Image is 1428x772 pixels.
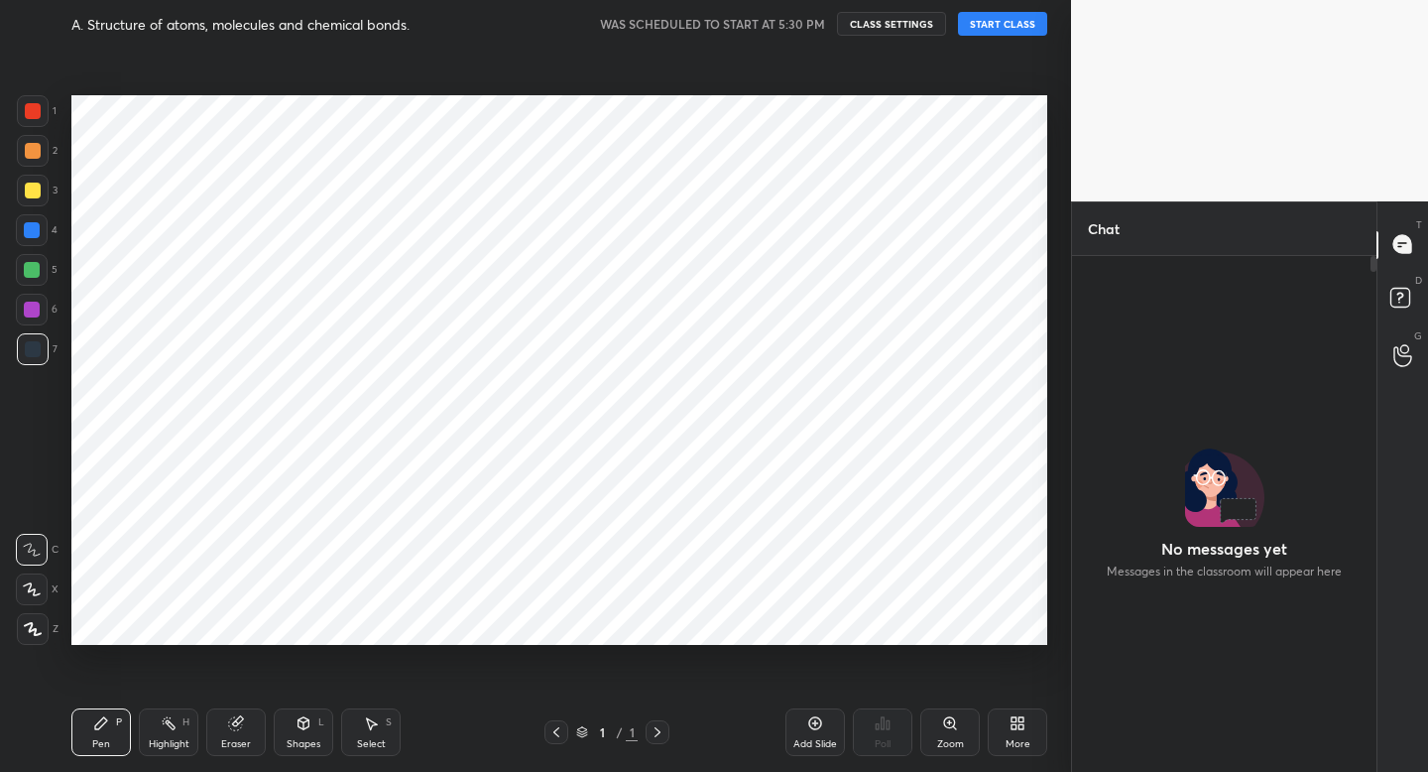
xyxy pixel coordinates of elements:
[92,739,110,749] div: Pen
[357,739,386,749] div: Select
[17,333,58,365] div: 7
[937,739,964,749] div: Zoom
[16,294,58,325] div: 6
[17,175,58,206] div: 3
[616,726,622,738] div: /
[1416,217,1422,232] p: T
[1415,273,1422,288] p: D
[16,534,59,566] div: C
[16,214,58,246] div: 4
[182,717,189,727] div: H
[793,739,837,749] div: Add Slide
[626,723,638,741] div: 1
[1414,328,1422,343] p: G
[221,739,251,749] div: Eraser
[71,15,410,34] h4: A. Structure of atoms, molecules and chemical bonds.
[149,739,189,749] div: Highlight
[592,726,612,738] div: 1
[386,717,392,727] div: S
[116,717,122,727] div: P
[17,135,58,167] div: 2
[837,12,946,36] button: CLASS SETTINGS
[600,15,825,33] h5: WAS SCHEDULED TO START AT 5:30 PM
[17,613,59,645] div: Z
[1072,202,1135,255] p: Chat
[17,95,57,127] div: 1
[958,12,1047,36] button: START CLASS
[1006,739,1030,749] div: More
[16,254,58,286] div: 5
[16,574,59,605] div: X
[318,717,324,727] div: L
[287,739,320,749] div: Shapes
